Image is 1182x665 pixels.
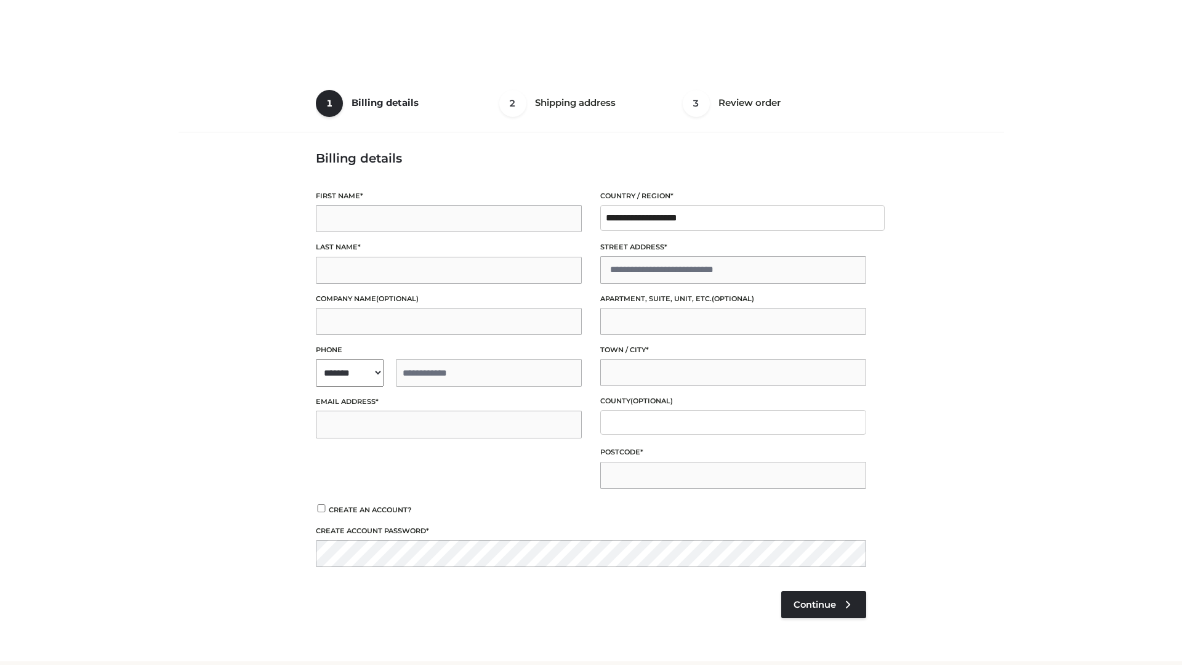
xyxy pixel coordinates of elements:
label: Country / Region [600,190,866,202]
label: Phone [316,344,582,356]
span: Create an account? [329,506,412,514]
label: Email address [316,396,582,408]
label: Street address [600,241,866,253]
span: Review order [718,97,781,108]
span: Shipping address [535,97,616,108]
span: 2 [499,90,526,117]
label: Last name [316,241,582,253]
label: Create account password [316,525,866,537]
span: Billing details [352,97,419,108]
input: Create an account? [316,504,327,512]
label: County [600,395,866,407]
span: (optional) [630,397,673,405]
span: (optional) [712,294,754,303]
span: 1 [316,90,343,117]
h3: Billing details [316,151,866,166]
span: 3 [683,90,710,117]
label: Company name [316,293,582,305]
span: (optional) [376,294,419,303]
span: Continue [794,599,836,610]
label: Postcode [600,446,866,458]
a: Continue [781,591,866,618]
label: Town / City [600,344,866,356]
label: First name [316,190,582,202]
label: Apartment, suite, unit, etc. [600,293,866,305]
